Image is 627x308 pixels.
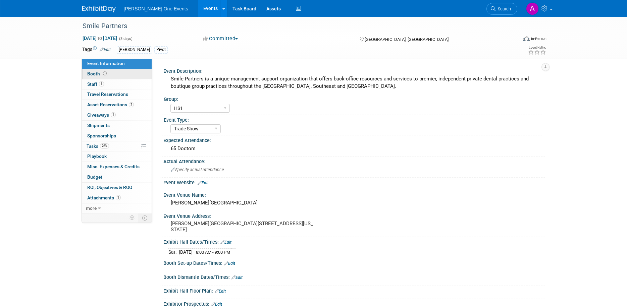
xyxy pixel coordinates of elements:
span: 1 [99,81,104,86]
div: Event Venue Address: [163,211,545,220]
div: Pivot [154,46,168,53]
pre: [PERSON_NAME][GEOGRAPHIC_DATA][STREET_ADDRESS][US_STATE] [171,221,315,233]
a: Staff1 [82,79,152,89]
div: [PERSON_NAME][GEOGRAPHIC_DATA] [168,198,540,208]
td: Sat. [168,248,179,255]
div: Event Type: [164,115,542,123]
div: Actual Attendance: [163,157,545,165]
a: Edit [224,261,235,266]
a: Sponsorships [82,131,152,141]
span: 1 [111,112,116,117]
div: [PERSON_NAME] [117,46,152,53]
span: Staff [87,81,104,87]
a: Asset Reservations2 [82,100,152,110]
span: Attachments [87,195,121,200]
span: Giveaways [87,112,116,118]
img: Amanda Bartschi [526,2,539,15]
a: Giveaways1 [82,110,152,120]
a: Edit [198,181,209,185]
a: Search [486,3,517,15]
div: Event Rating [528,46,546,49]
a: ROI, Objectives & ROO [82,183,152,193]
a: Misc. Expenses & Credits [82,162,152,172]
span: Tasks [87,143,109,149]
a: Shipments [82,121,152,131]
span: Booth [87,71,108,76]
td: [DATE] [179,248,193,255]
span: Asset Reservations [87,102,134,107]
span: [DATE] [DATE] [82,35,117,41]
a: Event Information [82,59,152,69]
a: Edit [231,275,243,280]
span: Misc. Expenses & Credits [87,164,140,169]
div: Exhibit Hall Floor Plan: [163,286,545,295]
span: Search [495,6,511,11]
a: Booth [82,69,152,79]
td: Tags [82,46,111,54]
div: Exhibitor Prospectus: [163,299,545,308]
span: [PERSON_NAME] One Events [124,6,188,11]
img: ExhibitDay [82,6,116,12]
a: Playbook [82,151,152,162]
span: 8:00 AM - 9:00 PM [196,250,230,255]
span: Booth not reserved yet [102,71,108,76]
a: Edit [215,289,226,294]
span: ROI, Objectives & ROO [87,185,132,190]
span: 1 [116,195,121,200]
div: Smile Partners is a unique management support organization that offers back-office resources and ... [168,74,540,91]
div: Expected Attendance: [163,135,545,144]
button: Committed [201,35,241,42]
a: Edit [211,302,222,307]
td: Toggle Event Tabs [138,213,152,222]
span: more [86,205,97,211]
td: Personalize Event Tab Strip [126,213,138,222]
span: Event Information [87,61,125,66]
span: [GEOGRAPHIC_DATA], [GEOGRAPHIC_DATA] [365,37,449,42]
div: Smile Partners [80,20,507,32]
a: Tasks76% [82,141,152,151]
a: Budget [82,172,152,182]
a: Edit [220,240,231,245]
div: Group: [164,94,542,103]
span: Sponsorships [87,133,116,138]
span: to [97,36,103,41]
div: Booth Set-up Dates/Times: [163,258,545,267]
span: (3 days) [118,37,133,41]
span: 76% [100,143,109,148]
div: Event Website: [163,178,545,186]
div: Event Description: [163,66,545,74]
span: 2 [129,102,134,107]
div: Event Venue Name: [163,190,545,198]
div: In-Person [531,36,546,41]
span: Specify actual attendance [171,167,224,172]
a: Edit [100,47,111,52]
div: Booth Dismantle Dates/Times: [163,272,545,281]
span: Budget [87,174,102,180]
span: Travel Reservations [87,91,128,97]
a: Travel Reservations [82,89,152,100]
a: more [82,203,152,213]
div: 65 Doctors [168,143,540,154]
span: Shipments [87,123,110,128]
div: Event Format [478,35,547,45]
div: Exhibit Hall Dates/Times: [163,237,545,246]
span: Playbook [87,153,107,159]
img: Format-Inperson.png [523,36,530,41]
a: Attachments1 [82,193,152,203]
